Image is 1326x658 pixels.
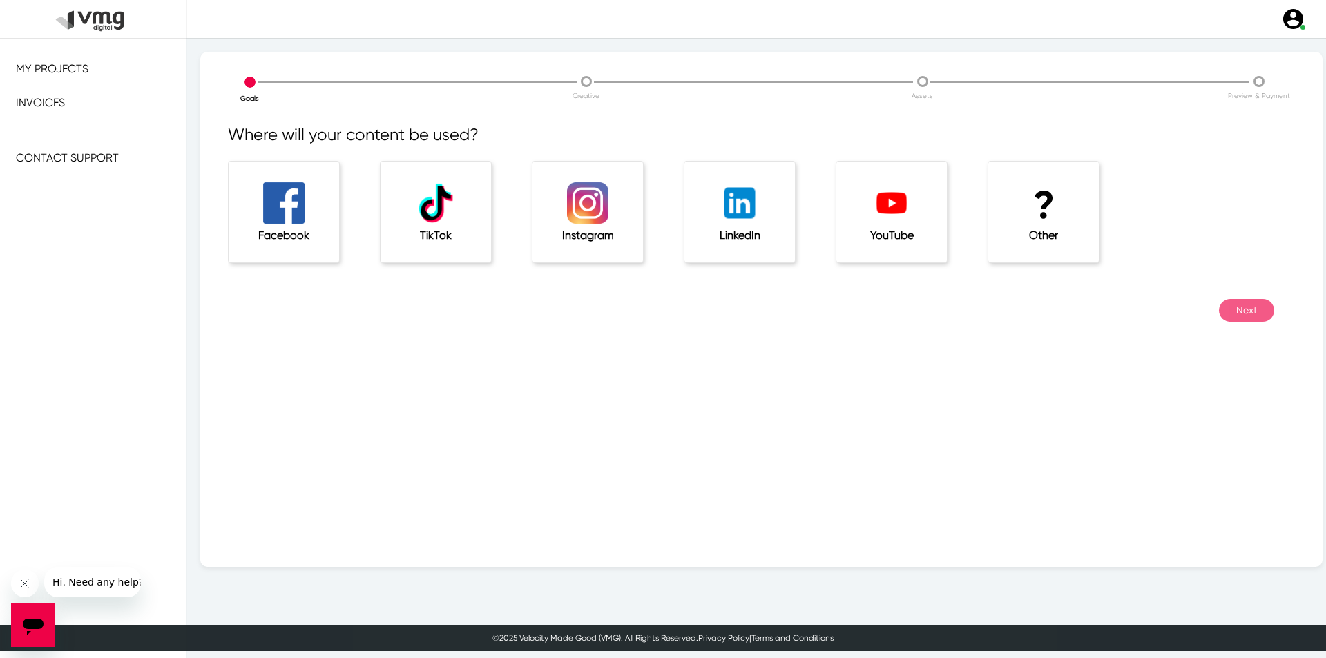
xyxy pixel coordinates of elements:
img: tiktok.png [415,182,457,224]
h5: Facebook [256,229,311,242]
img: YouTube-Play-01.png [871,182,912,224]
a: user [1273,7,1312,31]
h5: YouTube [864,229,919,242]
img: linkedin-40.png [719,182,760,224]
img: user [1281,7,1305,31]
iframe: Close message [11,570,39,597]
span: Contact Support [16,151,119,164]
a: Privacy Policy [698,633,749,643]
p: Goals [82,93,418,104]
iframe: Message from company [44,567,141,597]
span: My Projects [16,62,88,75]
p: Creative [419,90,754,101]
img: 2016_instagram_logo_new.png [567,182,608,224]
p: Where will your content be used? [228,122,1295,161]
p: Assets [755,90,1090,101]
h1: ? [1016,182,1071,229]
iframe: Button to launch messaging window [11,603,55,647]
h5: Instagram [560,229,615,242]
a: Terms and Conditions [751,633,834,643]
span: Hi. Need any help? [8,10,99,21]
img: facebook_logo.png [263,182,305,224]
h5: Other [1016,229,1071,242]
h5: LinkedIn [712,229,767,242]
span: Invoices [16,96,65,109]
button: Next [1219,299,1274,322]
h5: TikTok [408,229,463,242]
